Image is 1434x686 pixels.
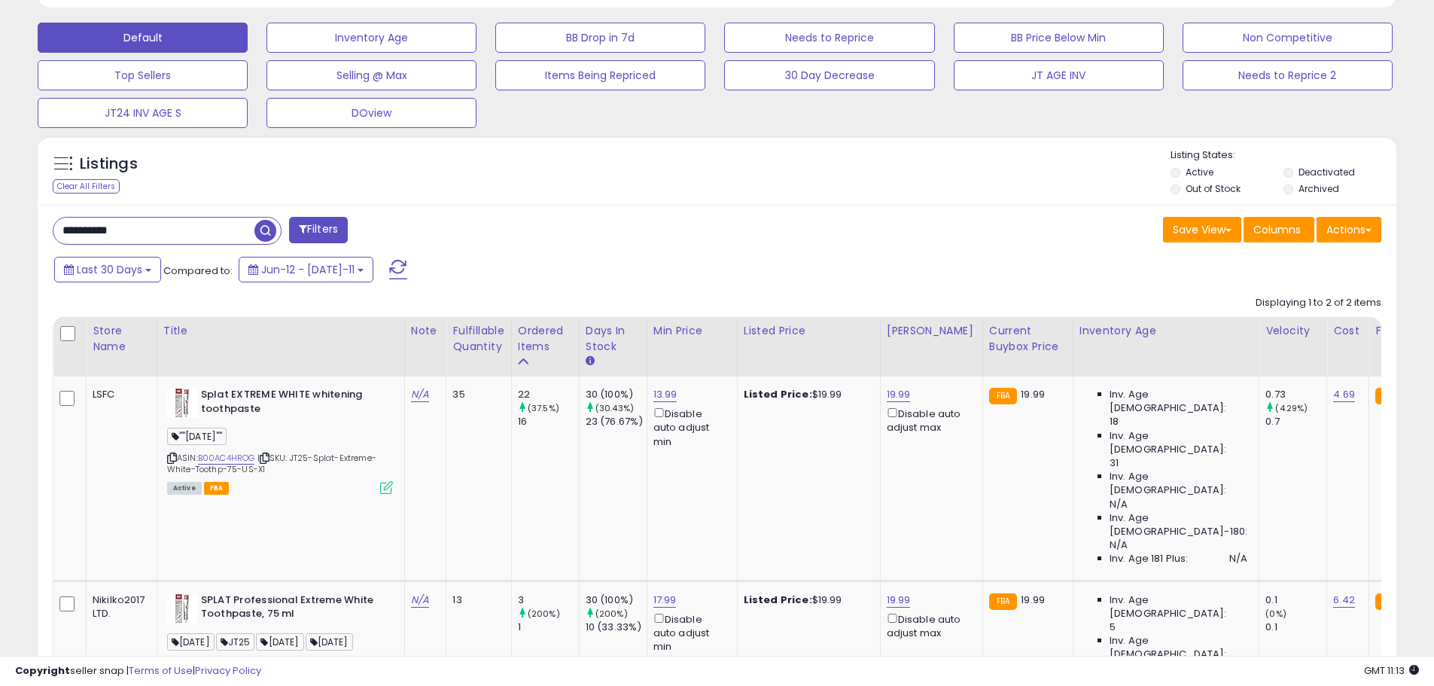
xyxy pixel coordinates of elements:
[129,663,193,678] a: Terms of Use
[93,388,145,401] div: LSFC
[586,620,647,634] div: 10 (33.33%)
[195,663,261,678] a: Privacy Policy
[1110,552,1189,566] span: Inv. Age 181 Plus:
[93,593,145,620] div: Nikilko2017 LTD.
[1186,182,1241,195] label: Out of Stock
[1265,620,1326,634] div: 0.1
[204,482,230,495] span: FBA
[15,663,70,678] strong: Copyright
[724,23,934,53] button: Needs to Reprice
[1265,593,1326,607] div: 0.1
[1375,593,1403,610] small: FBA
[163,323,398,339] div: Title
[518,415,579,428] div: 16
[1021,593,1045,607] span: 19.99
[1110,538,1128,552] span: N/A
[954,60,1164,90] button: JT AGE INV
[53,179,120,194] div: Clear All Filters
[518,620,579,634] div: 1
[452,323,504,355] div: Fulfillable Quantity
[1275,402,1308,414] small: (4.29%)
[54,257,161,282] button: Last 30 Days
[744,593,869,607] div: $19.99
[239,257,373,282] button: Jun-12 - [DATE]-11
[452,388,499,401] div: 35
[1171,148,1396,163] p: Listing States:
[1110,456,1119,470] span: 31
[653,593,677,608] a: 17.99
[1333,387,1355,402] a: 4.69
[306,633,353,651] span: [DATE]
[495,60,705,90] button: Items Being Repriced
[411,323,440,339] div: Note
[595,402,634,414] small: (30.43%)
[261,262,355,277] span: Jun-12 - [DATE]-11
[1110,470,1247,497] span: Inv. Age [DEMOGRAPHIC_DATA]:
[38,60,248,90] button: Top Sellers
[1375,388,1403,404] small: FBA
[198,452,255,465] a: B00AC4HROG
[586,593,647,607] div: 30 (100%)
[1110,593,1247,620] span: Inv. Age [DEMOGRAPHIC_DATA]:
[653,611,726,654] div: Disable auto adjust min
[289,217,348,243] button: Filters
[989,388,1017,404] small: FBA
[744,388,869,401] div: $19.99
[1333,593,1355,608] a: 6.42
[77,262,142,277] span: Last 30 Days
[653,323,731,339] div: Min Price
[1110,415,1119,428] span: 18
[1186,166,1213,178] label: Active
[167,428,227,445] span: ""[DATE]""
[452,593,499,607] div: 13
[586,388,647,401] div: 30 (100%)
[1256,296,1381,310] div: Displaying 1 to 2 of 2 items
[1299,166,1355,178] label: Deactivated
[989,323,1067,355] div: Current Buybox Price
[266,60,476,90] button: Selling @ Max
[167,633,215,651] span: [DATE]
[518,593,579,607] div: 3
[256,633,303,651] span: [DATE]
[1110,620,1116,634] span: 5
[1265,388,1326,401] div: 0.73
[887,323,976,339] div: [PERSON_NAME]
[201,388,384,419] b: Splat EXTREME WHITE whitening toothpaste
[1183,60,1393,90] button: Needs to Reprice 2
[1364,663,1419,678] span: 2025-08-11 11:13 GMT
[653,405,726,449] div: Disable auto adjust min
[887,405,971,434] div: Disable auto adjust max
[1183,23,1393,53] button: Non Competitive
[724,60,934,90] button: 30 Day Decrease
[201,593,384,625] b: SPLAT Professional Extreme White Toothpaste, 75 ml
[586,415,647,428] div: 23 (76.67%)
[1079,323,1253,339] div: Inventory Age
[1163,217,1241,242] button: Save View
[1110,429,1247,456] span: Inv. Age [DEMOGRAPHIC_DATA]:
[411,593,429,608] a: N/A
[38,23,248,53] button: Default
[495,23,705,53] button: BB Drop in 7d
[167,452,376,474] span: | SKU: JT25-Splat-Extreme-White-Toothp-75-US-X1
[989,593,1017,610] small: FBA
[266,98,476,128] button: DOview
[954,23,1164,53] button: BB Price Below Min
[1021,387,1045,401] span: 19.99
[216,633,255,651] span: JT25
[1253,222,1301,237] span: Columns
[1265,608,1286,620] small: (0%)
[1110,388,1247,415] span: Inv. Age [DEMOGRAPHIC_DATA]:
[1265,415,1326,428] div: 0.7
[1110,634,1247,661] span: Inv. Age [DEMOGRAPHIC_DATA]:
[1229,552,1247,566] span: N/A
[586,323,641,355] div: Days In Stock
[1110,498,1128,511] span: N/A
[1333,323,1362,339] div: Cost
[266,23,476,53] button: Inventory Age
[167,593,197,623] img: 41TYJexo-vL._SL40_.jpg
[744,323,874,339] div: Listed Price
[887,611,971,640] div: Disable auto adjust max
[586,355,595,368] small: Days In Stock.
[528,402,559,414] small: (37.5%)
[167,482,202,495] span: All listings currently available for purchase on Amazon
